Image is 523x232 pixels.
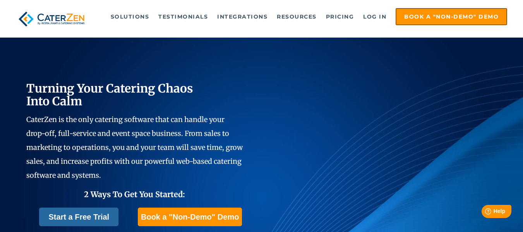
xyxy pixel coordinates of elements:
a: Start a Free Trial [39,208,118,226]
iframe: Help widget launcher [454,202,514,223]
a: Log in [359,9,390,24]
span: CaterZen is the only catering software that can handle your drop-off, full-service and event spac... [26,115,243,180]
div: Navigation Menu [100,8,508,25]
a: Book a "Non-Demo" Demo [138,208,242,226]
a: Solutions [107,9,153,24]
a: Integrations [213,9,271,24]
span: Turning Your Catering Chaos Into Calm [26,81,193,108]
a: Resources [273,9,321,24]
a: Testimonials [154,9,212,24]
span: 2 Ways To Get You Started: [84,189,185,199]
img: caterzen [16,8,87,30]
a: Book a "Non-Demo" Demo [396,8,507,25]
a: Pricing [322,9,358,24]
